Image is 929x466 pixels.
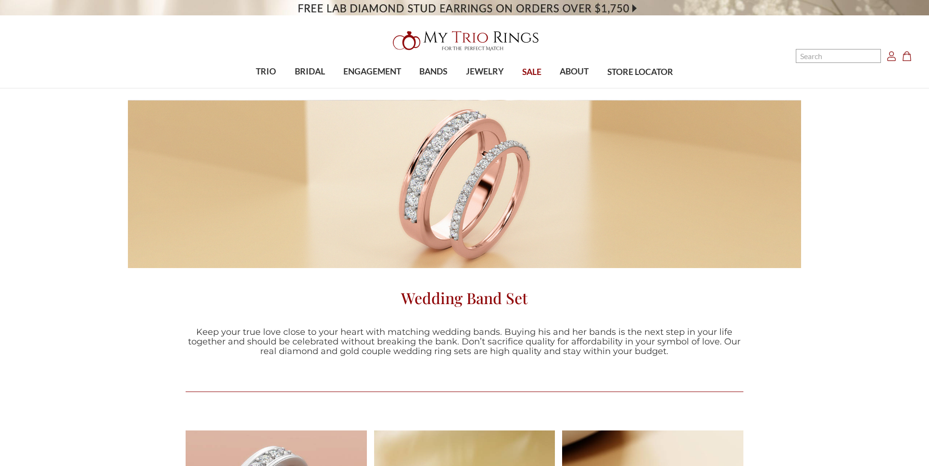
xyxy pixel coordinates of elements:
input: Search [796,49,881,63]
button: submenu toggle [305,87,314,88]
a: STORE LOCATOR [598,57,682,88]
span: TRIO [256,65,276,78]
span: JEWELRY [466,65,504,78]
span: SALE [522,66,541,78]
a: Cart with 0 items [902,50,917,61]
span: Keep your true love close to your heart with matching wedding bands. Buying his and her bands is ... [188,327,741,356]
button: submenu toggle [569,87,579,88]
span: BRIDAL [295,65,325,78]
span: ENGAGEMENT [343,65,401,78]
a: SALE [513,57,551,88]
a: Account [887,50,896,61]
a: TRIO [247,56,285,87]
span: ABOUT [560,65,589,78]
a: My Trio Rings [269,25,659,56]
button: submenu toggle [261,87,271,88]
a: ENGAGEMENT [334,56,410,87]
a: JEWELRY [457,56,513,87]
a: ABOUT [551,56,598,87]
img: My Trio Rings [388,25,541,56]
svg: cart.cart_preview [902,51,912,61]
button: submenu toggle [428,87,438,88]
a: BRIDAL [285,56,334,87]
button: submenu toggle [480,87,490,88]
a: BANDS [410,56,456,87]
span: STORE LOCATOR [607,66,673,78]
svg: Account [887,51,896,61]
span: BANDS [419,65,447,78]
button: submenu toggle [367,87,377,88]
